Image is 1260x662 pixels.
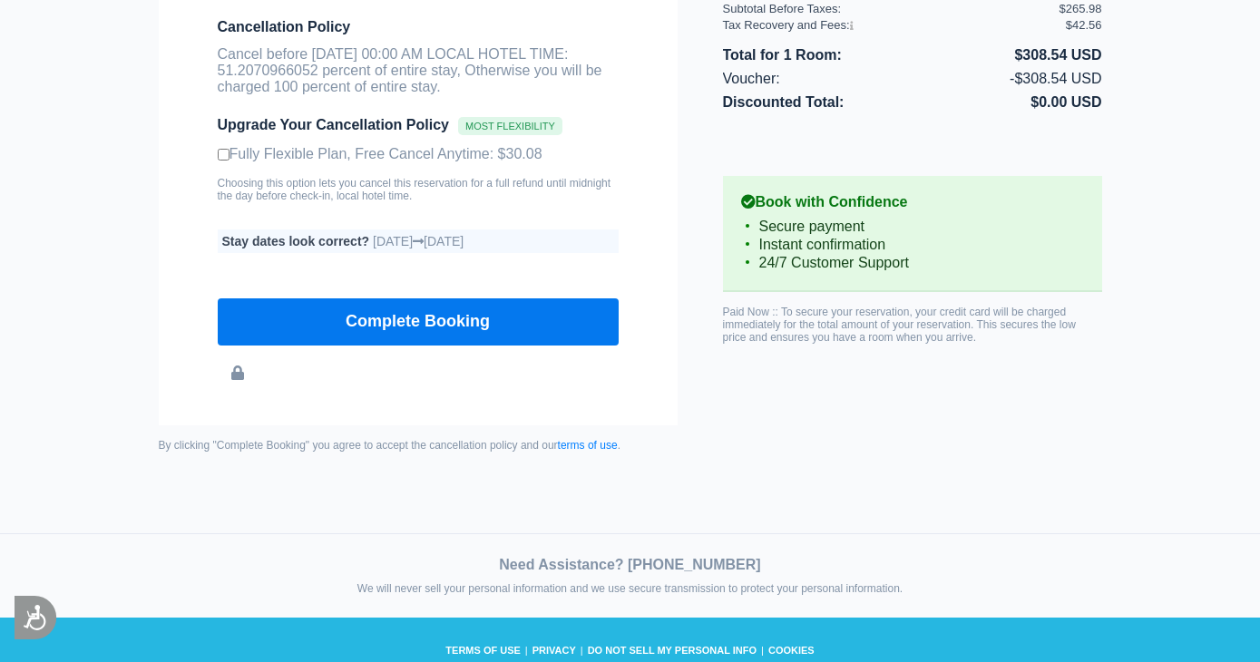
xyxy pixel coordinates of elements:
[373,234,464,248] span: [DATE] [DATE]
[558,439,618,452] a: terms of use
[528,645,581,656] a: Privacy
[159,439,678,452] small: By clicking "Complete Booking" you agree to accept the cancellation policy and our .
[218,146,542,161] label: Fully Flexible Plan, Free Cancel Anytime: $30.08
[741,218,1084,236] li: Secure payment
[764,645,819,656] a: Cookies
[913,91,1102,114] li: $0.00 USD
[458,117,562,135] span: Most Flexibility
[441,645,525,656] a: Terms of Use
[218,149,230,161] input: Fully Flexible Plan, Free Cancel Anytime: $30.08
[723,91,913,114] li: Discounted Total:
[218,117,619,135] span: Upgrade Your Cancellation Policy
[913,67,1102,91] li: -$308.54 USD
[218,177,619,202] small: Choosing this option lets you cancel this reservation for a full refund until midnight the day be...
[1066,18,1102,32] div: $42.56
[741,194,1084,210] b: Book with Confidence
[218,19,619,35] span: Cancellation Policy
[141,557,1120,573] div: Need Assistance? [PHONE_NUMBER]
[723,306,1076,344] span: Paid Now :: To secure your reservation, your credit card will be charged immediately for the tota...
[741,254,1084,272] li: 24/7 Customer Support
[723,67,913,91] li: Voucher:
[583,645,761,656] a: Do not sell my personal info
[741,236,1084,254] li: Instant confirmation
[218,46,619,95] p: Cancel before [DATE] 00:00 AM LOCAL HOTEL TIME: 51.2070966052 percent of entire stay, Otherwise y...
[723,18,1060,32] div: Tax Recovery and Fees:
[723,2,1060,15] div: Subtotal Before Taxes:
[1060,2,1102,15] div: $265.98
[141,582,1120,595] div: We will never sell your personal information and we use secure transmission to protect your perso...
[222,234,370,248] b: Stay dates look correct?
[723,44,913,67] li: Total for 1 Room:
[913,44,1102,67] li: $308.54 USD
[218,298,619,346] button: Complete Booking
